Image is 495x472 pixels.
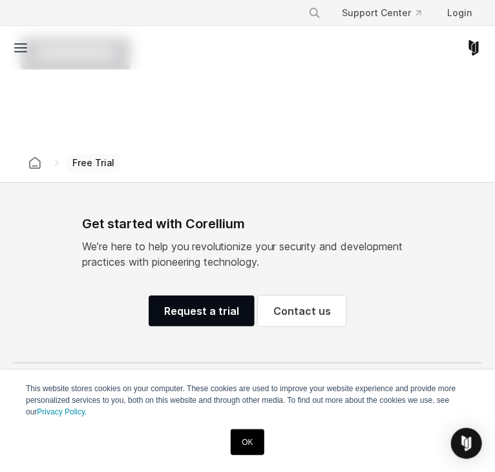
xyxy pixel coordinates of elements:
div: Navigation Menu [298,1,482,25]
p: We’re here to help you revolutionize your security and development practices with pioneering tech... [82,239,413,270]
a: Contact us [258,295,346,327]
a: Login [437,1,482,25]
a: Support Center [332,1,432,25]
a: Corellium Home [466,40,482,56]
a: Corellium home [23,154,47,172]
a: OK [231,429,264,455]
div: Open Intercom Messenger [451,428,482,459]
span: Free Trial [67,154,120,172]
button: Search [303,1,326,25]
p: This website stores cookies on your computer. These cookies are used to improve your website expe... [26,383,469,418]
a: Request a trial [149,295,255,327]
div: Get started with Corellium [82,214,413,233]
a: Privacy Policy. [37,407,87,416]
